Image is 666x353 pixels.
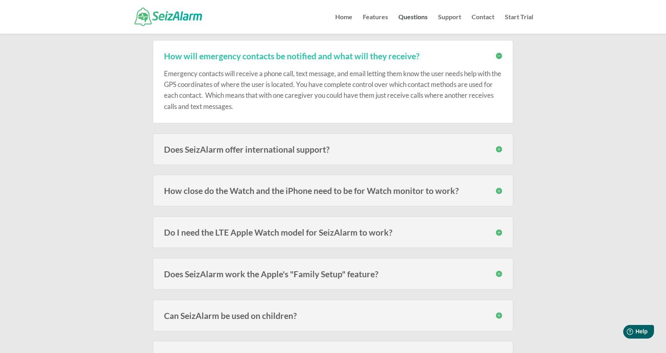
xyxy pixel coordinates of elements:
h3: Does SeizAlarm work the Apple's "Family Setup" feature? [164,270,502,278]
h3: Do I need the LTE Apple Watch model for SeizAlarm to work? [164,228,502,236]
p: Emergency contacts will receive a phone call, text message, and email letting them know the user ... [164,68,502,112]
a: Questions [398,14,428,34]
a: Start Trial [505,14,533,34]
h3: How close do the Watch and the iPhone need to be for Watch monitor to work? [164,186,502,195]
a: Home [335,14,352,34]
a: Support [438,14,461,34]
img: SeizAlarm [134,8,202,26]
a: Features [363,14,388,34]
h3: Can SeizAlarm be used on children? [164,311,502,320]
a: Contact [472,14,494,34]
h3: Does SeizAlarm offer international support? [164,145,502,153]
h3: How will emergency contacts be notified and what will they receive? [164,52,502,60]
iframe: Help widget launcher [595,322,657,344]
